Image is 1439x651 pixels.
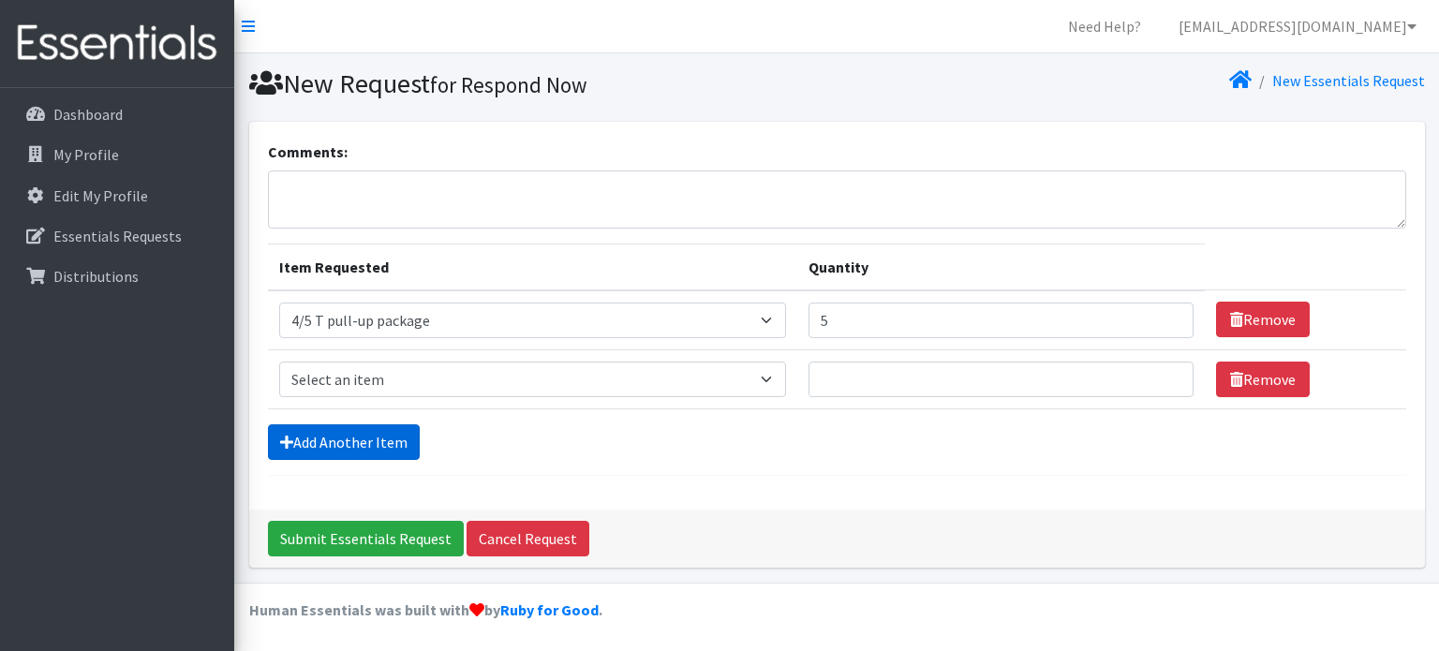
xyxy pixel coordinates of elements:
[500,600,599,619] a: Ruby for Good
[249,67,830,100] h1: New Request
[53,186,148,205] p: Edit My Profile
[7,258,227,295] a: Distributions
[1164,7,1432,45] a: [EMAIL_ADDRESS][DOMAIN_NAME]
[1216,362,1310,397] a: Remove
[1272,71,1425,90] a: New Essentials Request
[53,145,119,164] p: My Profile
[53,105,123,124] p: Dashboard
[268,141,348,163] label: Comments:
[268,244,797,290] th: Item Requested
[7,217,227,255] a: Essentials Requests
[7,12,227,75] img: HumanEssentials
[467,521,589,556] a: Cancel Request
[53,227,182,245] p: Essentials Requests
[268,424,420,460] a: Add Another Item
[249,600,602,619] strong: Human Essentials was built with by .
[268,521,464,556] input: Submit Essentials Request
[7,96,227,133] a: Dashboard
[7,136,227,173] a: My Profile
[797,244,1205,290] th: Quantity
[7,177,227,215] a: Edit My Profile
[1053,7,1156,45] a: Need Help?
[430,71,587,98] small: for Respond Now
[53,267,139,286] p: Distributions
[1216,302,1310,337] a: Remove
